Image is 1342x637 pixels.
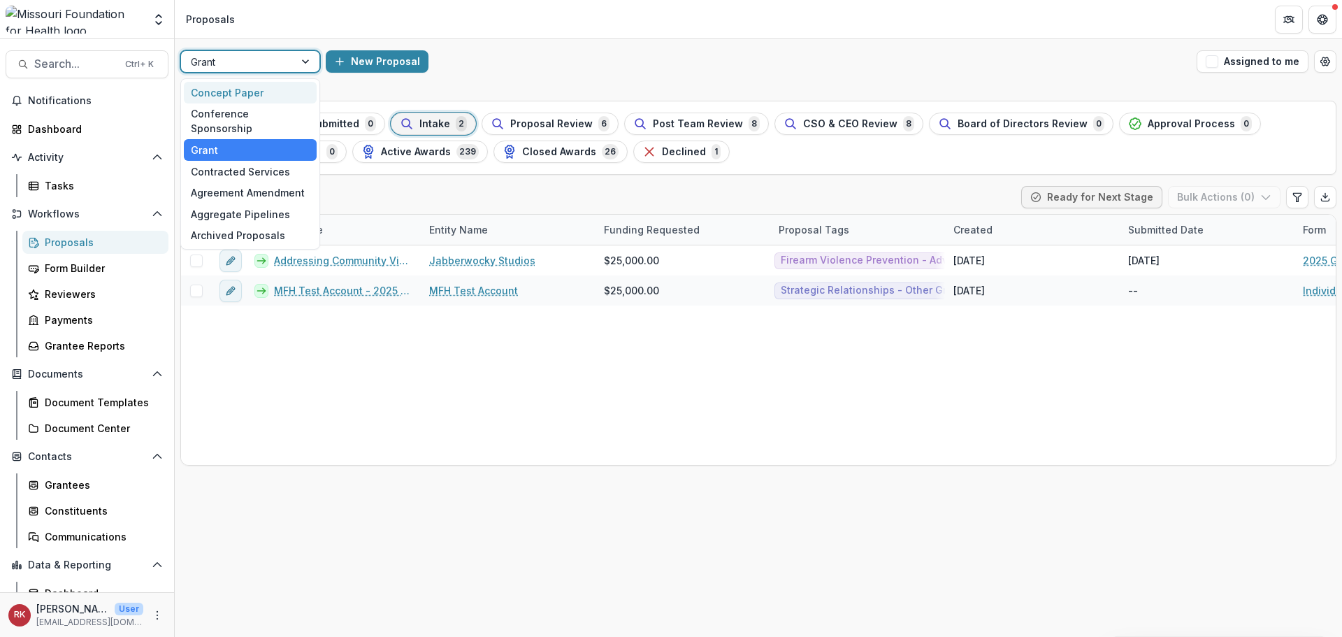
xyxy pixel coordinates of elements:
div: [DATE] [953,253,985,268]
button: Edit table settings [1286,186,1308,208]
button: New Proposal [326,50,428,73]
div: Dashboard [45,586,157,601]
div: Funding Requested [596,222,708,237]
button: Board of Directors Review0 [929,113,1113,135]
button: Intake2 [391,113,476,135]
span: Contacts [28,451,146,463]
div: Submitted Date [1120,215,1294,245]
div: Funding Requested [596,215,770,245]
a: Grantee Reports [22,334,168,357]
span: Submitted [309,118,359,130]
div: Aggregate Pipelines [184,203,317,225]
button: Closed Awards26 [493,141,628,163]
button: Open Activity [6,146,168,169]
button: Approval Process0 [1119,113,1261,135]
div: Form [1294,222,1334,237]
div: Proposal Tags [770,215,945,245]
button: Notifications [6,90,168,112]
div: Tasks [45,178,157,193]
span: Declined [662,146,706,158]
span: Approval Process [1148,118,1235,130]
p: [PERSON_NAME] [36,601,109,616]
span: 6 [598,116,609,131]
p: [EMAIL_ADDRESS][DOMAIN_NAME] [36,616,143,629]
a: Form Builder [22,257,168,280]
span: CSO & CEO Review [803,118,897,130]
img: Missouri Foundation for Health logo [6,6,143,34]
a: Dashboard [22,582,168,605]
span: Board of Directors Review [958,118,1088,130]
span: $25,000.00 [604,253,659,268]
a: Reviewers [22,282,168,306]
a: MFH Test Account [429,283,518,298]
div: Communications [45,529,157,544]
span: $25,000.00 [604,283,659,298]
button: Search... [6,50,168,78]
div: Entity Name [421,215,596,245]
div: -- [1128,283,1138,298]
div: Payments [45,313,157,327]
div: Grant [184,139,317,161]
span: Notifications [28,95,163,107]
a: Dashboard [6,117,168,141]
button: Bulk Actions (0) [1168,186,1280,208]
button: Post Team Review8 [624,113,769,135]
a: Communications [22,525,168,548]
div: Document Center [45,421,157,436]
div: Grantee Reports [45,338,157,353]
div: Submitted Date [1120,222,1212,237]
p: User [115,603,143,615]
button: Proposal Review6 [482,113,619,135]
div: Form Builder [45,261,157,275]
button: Open Documents [6,363,168,385]
a: MFH Test Account - 2025 - Individual Request for Applications [274,283,412,298]
span: Intake [419,118,450,130]
span: Post Team Review [653,118,743,130]
a: Addressing Community Violence Through High-quality Arts and Education Experiences [274,253,412,268]
div: Document Templates [45,395,157,410]
div: Contracted Services [184,161,317,182]
span: 2 [456,116,467,131]
div: Renee Klann [14,610,25,620]
span: Documents [28,368,146,380]
button: Open Contacts [6,445,168,468]
span: 0 [1241,116,1252,131]
div: Concept Paper [184,82,317,103]
div: [DATE] [953,283,985,298]
div: Proposals [45,235,157,250]
a: Proposals [22,231,168,254]
div: Conference Sponsorship [184,103,317,140]
span: 8 [749,116,760,131]
a: Tasks [22,174,168,197]
div: Created [945,215,1120,245]
span: 26 [602,144,619,159]
span: Activity [28,152,146,164]
span: Workflows [28,208,146,220]
div: Proposal Title [246,215,421,245]
button: CSO & CEO Review8 [774,113,923,135]
button: Partners [1275,6,1303,34]
div: Reviewers [45,287,157,301]
div: Ctrl + K [122,57,157,72]
span: 8 [903,116,914,131]
a: Payments [22,308,168,331]
div: Entity Name [421,222,496,237]
div: Archived Proposals [184,225,317,247]
button: Open Workflows [6,203,168,225]
div: Constituents [45,503,157,518]
span: 1 [712,144,721,159]
span: Closed Awards [522,146,596,158]
div: Proposal Tags [770,222,858,237]
span: Proposal Review [510,118,593,130]
button: edit [219,280,242,302]
a: Document Center [22,417,168,440]
button: Assigned to me [1197,50,1308,73]
span: 239 [456,144,479,159]
button: More [149,607,166,624]
button: edit [219,250,242,272]
div: Proposals [186,12,235,27]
